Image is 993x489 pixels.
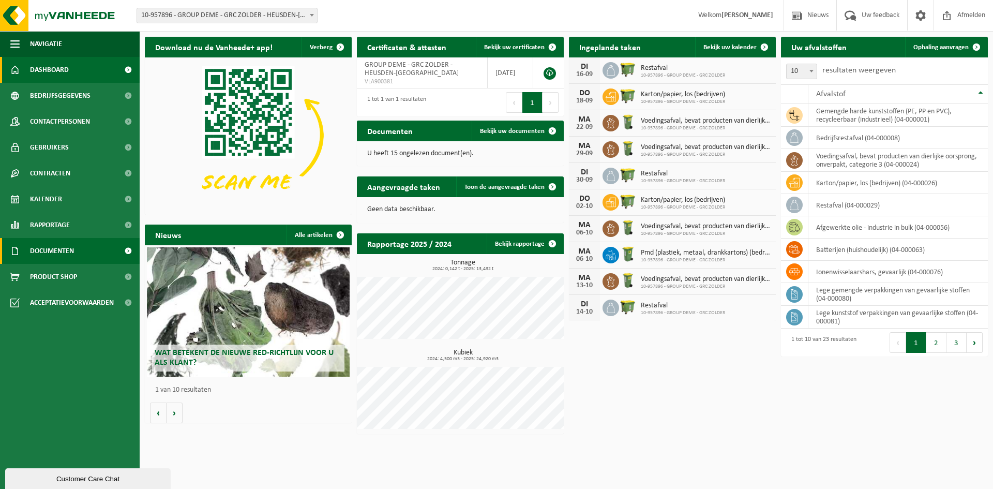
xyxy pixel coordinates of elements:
span: 2024: 0,142 t - 2025: 13,492 t [362,266,564,272]
span: Contactpersonen [30,109,90,135]
span: 10-957896 - GROUP DEME - GRC ZOLDER [641,152,771,158]
img: WB-0140-HPE-GN-50 [619,113,637,131]
span: 10-957896 - GROUP DEME - GRC ZOLDER [641,72,725,79]
span: Toon de aangevraagde taken [464,184,545,190]
div: 30-09 [574,176,595,184]
span: Voedingsafval, bevat producten van dierlijke oorsprong, onverpakt, categorie 3 [641,275,771,284]
div: 06-10 [574,256,595,263]
div: 18-09 [574,97,595,105]
div: MA [574,142,595,150]
a: Bekijk uw kalender [695,37,775,57]
span: Karton/papier, los (bedrijven) [641,196,725,204]
div: DI [574,168,595,176]
button: 2 [926,332,946,353]
button: Next [967,332,983,353]
a: Alle artikelen [287,225,351,245]
img: WB-0140-HPE-GN-50 [619,219,637,236]
div: 16-09 [574,71,595,78]
td: gemengde harde kunststoffen (PE, PP en PVC), recycleerbaar (industrieel) (04-000001) [808,104,988,127]
button: Vorige [150,403,167,423]
button: Volgende [167,403,183,423]
span: Voedingsafval, bevat producten van dierlijke oorsprong, onverpakt, categorie 3 [641,143,771,152]
span: 10-957896 - GROUP DEME - GRC ZOLDER [641,257,771,263]
span: Afvalstof [816,90,846,98]
span: Restafval [641,302,725,310]
div: DO [574,195,595,203]
span: Dashboard [30,57,69,83]
h2: Rapportage 2025 / 2024 [357,233,462,254]
span: 10-957896 - GROUP DEME - GRC ZOLDER - HEUSDEN-ZOLDER [137,8,318,23]
span: 10-957896 - GROUP DEME - GRC ZOLDER [641,310,725,316]
td: karton/papier, los (bedrijven) (04-000026) [808,172,988,194]
div: MA [574,274,595,282]
span: Pmd (plastiek, metaal, drankkartons) (bedrijven) [641,249,771,257]
span: 10-957896 - GROUP DEME - GRC ZOLDER [641,125,771,131]
span: Voedingsafval, bevat producten van dierlijke oorsprong, onverpakt, categorie 3 [641,117,771,125]
span: Restafval [641,170,725,178]
td: [DATE] [488,57,533,88]
img: WB-0140-HPE-GN-50 [619,272,637,289]
span: Bekijk uw documenten [480,128,545,135]
img: WB-1100-HPE-GN-50 [619,166,637,184]
span: Documenten [30,238,74,264]
a: Bekijk rapportage [487,233,563,254]
span: 2024: 4,500 m3 - 2025: 24,920 m3 [362,357,564,362]
p: 1 van 10 resultaten [155,387,347,394]
div: 02-10 [574,203,595,210]
button: 1 [906,332,926,353]
h2: Nieuws [145,225,191,245]
span: Restafval [641,64,725,72]
div: DI [574,300,595,308]
img: Download de VHEPlus App [145,57,352,213]
div: DI [574,63,595,71]
td: voedingsafval, bevat producten van dierlijke oorsprong, onverpakt, categorie 3 (04-000024) [808,149,988,172]
span: 10-957896 - GROUP DEME - GRC ZOLDER - HEUSDEN-ZOLDER [137,8,317,23]
span: Bedrijfsgegevens [30,83,91,109]
h2: Ingeplande taken [569,37,651,57]
button: Next [543,92,559,113]
button: Previous [506,92,522,113]
span: Karton/papier, los (bedrijven) [641,91,725,99]
label: resultaten weergeven [822,66,896,75]
td: bedrijfsrestafval (04-000008) [808,127,988,149]
span: Rapportage [30,212,70,238]
img: WB-0140-HPE-GN-50 [619,140,637,157]
a: Ophaling aanvragen [905,37,987,57]
a: Bekijk uw documenten [472,121,563,141]
span: 10 [786,64,817,79]
div: MA [574,221,595,229]
td: lege kunststof verpakkingen van gevaarlijke stoffen (04-000081) [808,306,988,329]
div: 1 tot 10 van 23 resultaten [786,331,856,354]
span: Gebruikers [30,135,69,160]
span: Ophaling aanvragen [913,44,969,51]
span: VLA900381 [365,78,479,86]
span: Bekijk uw certificaten [484,44,545,51]
span: Bekijk uw kalender [703,44,757,51]
iframe: chat widget [5,466,173,489]
span: Kalender [30,186,62,212]
div: MA [574,115,595,124]
div: 14-10 [574,308,595,316]
span: Verberg [310,44,333,51]
span: GROUP DEME - GRC ZOLDER - HEUSDEN-[GEOGRAPHIC_DATA] [365,61,459,77]
button: Previous [890,332,906,353]
div: 22-09 [574,124,595,131]
td: ionenwisselaarshars, gevaarlijk (04-000076) [808,261,988,283]
span: 10-957896 - GROUP DEME - GRC ZOLDER [641,204,725,211]
div: MA [574,247,595,256]
span: Wat betekent de nieuwe RED-richtlijn voor u als klant? [155,349,334,367]
button: 1 [522,92,543,113]
img: WB-1100-HPE-GN-50 [619,192,637,210]
img: WB-0240-HPE-GN-50 [619,245,637,263]
a: Toon de aangevraagde taken [456,176,563,197]
div: 29-09 [574,150,595,157]
h2: Certificaten & attesten [357,37,457,57]
div: DO [574,89,595,97]
p: U heeft 15 ongelezen document(en). [367,150,553,157]
div: 1 tot 1 van 1 resultaten [362,91,426,114]
h2: Documenten [357,121,423,141]
span: Product Shop [30,264,77,290]
p: Geen data beschikbaar. [367,206,553,213]
td: batterijen (huishoudelijk) (04-000063) [808,239,988,261]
